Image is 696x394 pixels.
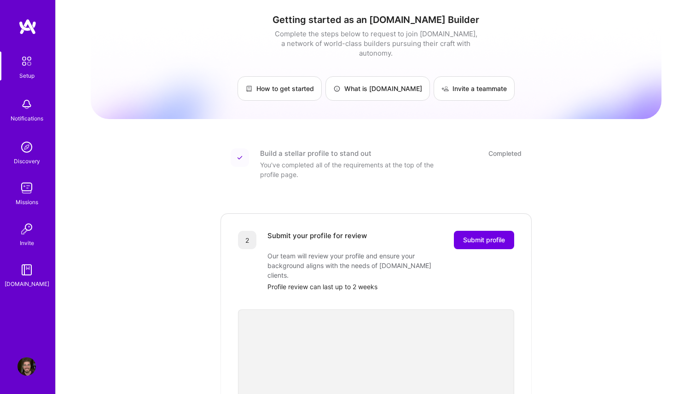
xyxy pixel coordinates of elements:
div: Build a stellar profile to stand out [260,148,371,158]
a: User Avatar [15,357,38,376]
img: setup [17,51,36,71]
div: Complete the steps below to request to join [DOMAIN_NAME], a network of world-class builders purs... [273,29,480,58]
div: Missions [16,197,38,207]
a: What is [DOMAIN_NAME] [325,76,430,101]
h1: Getting started as an [DOMAIN_NAME] Builder [91,14,661,25]
div: [DOMAIN_NAME] [5,279,49,289]
div: You've completed all of the requirements at the top of the profile page. [260,160,444,179]
div: Discovery [14,156,40,166]
div: Our team will review your profile and ensure your background aligns with the needs of [DOMAIN_NAM... [267,251,452,280]
img: bell [17,95,36,114]
img: guide book [17,261,36,279]
div: Setup [19,71,35,80]
a: How to get started [238,76,322,101]
img: logo [18,18,37,35]
img: teamwork [17,179,36,197]
img: How to get started [245,85,253,92]
a: Invite a teammate [434,76,515,101]
div: 2 [238,231,256,249]
div: Submit your profile for review [267,231,367,249]
div: Invite [20,238,34,248]
span: Submit profile [463,235,505,245]
div: Profile review can last up to 2 weeks [267,282,514,291]
img: Invite [17,220,36,238]
button: Submit profile [454,231,514,249]
img: User Avatar [17,357,36,376]
img: Invite a teammate [441,85,449,92]
img: discovery [17,138,36,156]
img: Completed [237,155,243,160]
div: Completed [488,148,522,158]
div: Notifications [11,114,43,123]
img: What is A.Team [333,85,341,92]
